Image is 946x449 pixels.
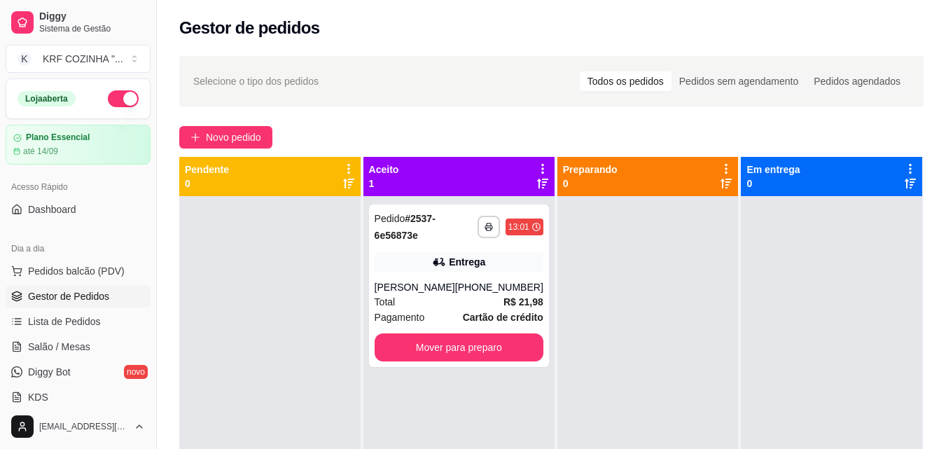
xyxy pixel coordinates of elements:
span: Salão / Mesas [28,340,90,354]
a: Salão / Mesas [6,336,151,358]
article: até 14/09 [23,146,58,157]
div: Dia a dia [6,237,151,260]
span: Pedido [375,213,405,224]
a: Plano Essencialaté 14/09 [6,125,151,165]
button: Mover para preparo [375,333,543,361]
span: Gestor de Pedidos [28,289,109,303]
button: Select a team [6,45,151,73]
div: Pedidos sem agendamento [672,71,806,91]
p: 1 [369,177,399,191]
p: 0 [185,177,229,191]
a: Gestor de Pedidos [6,285,151,308]
span: Lista de Pedidos [28,315,101,329]
div: KRF COZINHA " ... [43,52,123,66]
span: Total [375,294,396,310]
p: Aceito [369,163,399,177]
span: KDS [28,390,48,404]
p: Em entrega [746,163,800,177]
p: Preparando [563,163,618,177]
div: Pedidos agendados [806,71,908,91]
button: Novo pedido [179,126,272,148]
a: Lista de Pedidos [6,310,151,333]
span: Diggy Bot [28,365,71,379]
span: Dashboard [28,202,76,216]
a: Dashboard [6,198,151,221]
span: [EMAIL_ADDRESS][DOMAIN_NAME] [39,421,128,432]
span: Diggy [39,11,145,23]
span: Pagamento [375,310,425,325]
strong: Cartão de crédito [463,312,543,323]
span: Sistema de Gestão [39,23,145,34]
strong: # 2537-6e56873e [375,213,436,241]
div: [PHONE_NUMBER] [455,280,543,294]
button: [EMAIL_ADDRESS][DOMAIN_NAME] [6,410,151,443]
article: Plano Essencial [26,132,90,143]
div: Loja aberta [18,91,76,106]
div: Todos os pedidos [580,71,672,91]
a: DiggySistema de Gestão [6,6,151,39]
button: Pedidos balcão (PDV) [6,260,151,282]
div: Acesso Rápido [6,176,151,198]
span: Pedidos balcão (PDV) [28,264,125,278]
a: Diggy Botnovo [6,361,151,383]
p: 0 [746,177,800,191]
span: K [18,52,32,66]
p: 0 [563,177,618,191]
span: Novo pedido [206,130,261,145]
button: Alterar Status [108,90,139,107]
p: Pendente [185,163,229,177]
a: KDS [6,386,151,408]
h2: Gestor de pedidos [179,17,320,39]
strong: R$ 21,98 [503,296,543,308]
div: Entrega [449,255,485,269]
div: 13:01 [508,221,529,233]
span: plus [190,132,200,142]
span: Selecione o tipo dos pedidos [193,74,319,89]
div: [PERSON_NAME] [375,280,455,294]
